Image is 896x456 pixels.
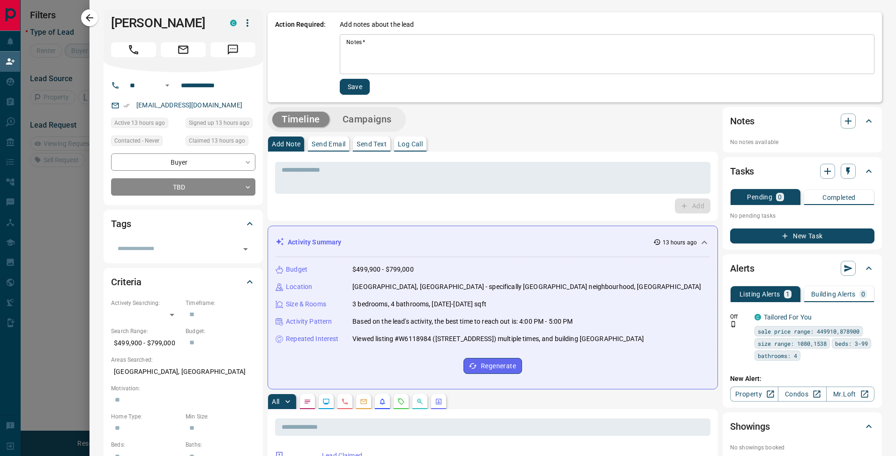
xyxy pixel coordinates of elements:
[758,351,797,360] span: bathrooms: 4
[286,265,307,274] p: Budget
[764,313,812,321] a: Tailored For You
[730,443,874,452] p: No showings booked
[730,138,874,146] p: No notes available
[730,160,874,182] div: Tasks
[730,114,754,129] h2: Notes
[186,327,255,335] p: Budget:
[111,412,181,421] p: Home Type:
[786,291,790,297] p: 1
[286,317,332,327] p: Activity Pattern
[186,136,255,149] div: Sun Oct 12 2025
[111,274,142,289] h2: Criteria
[730,374,874,384] p: New Alert:
[111,271,255,293] div: Criteria
[186,118,255,131] div: Sun Oct 12 2025
[739,291,780,297] p: Listing Alerts
[189,118,249,128] span: Signed up 13 hours ago
[189,136,245,145] span: Claimed 13 hours ago
[304,398,311,405] svg: Notes
[111,335,181,351] p: $499,900 - $799,000
[747,194,772,200] p: Pending
[435,398,442,405] svg: Agent Actions
[341,398,349,405] svg: Calls
[730,110,874,132] div: Notes
[360,398,367,405] svg: Emails
[275,20,326,95] p: Action Required:
[333,112,401,127] button: Campaigns
[111,42,156,57] span: Call
[276,234,710,251] div: Activity Summary13 hours ago
[114,118,165,128] span: Active 13 hours ago
[352,282,701,292] p: [GEOGRAPHIC_DATA], [GEOGRAPHIC_DATA] - specifically [GEOGRAPHIC_DATA] neighbourhood, [GEOGRAPHIC_...
[730,209,874,223] p: No pending tasks
[162,80,173,91] button: Open
[286,299,326,309] p: Size & Rooms
[835,339,868,348] span: beds: 3-99
[239,243,252,256] button: Open
[352,299,486,309] p: 3 bedrooms, 4 bathrooms, [DATE]-[DATE] sqft
[730,387,778,402] a: Property
[778,387,826,402] a: Condos
[398,141,423,147] p: Log Call
[730,228,874,243] button: New Task
[663,238,697,247] p: 13 hours ago
[758,327,859,336] span: sale price range: 449910,878900
[730,415,874,438] div: Showings
[111,299,181,307] p: Actively Searching:
[730,321,737,327] svg: Push Notification Only
[397,398,405,405] svg: Requests
[136,101,242,109] a: [EMAIL_ADDRESS][DOMAIN_NAME]
[778,194,782,200] p: 0
[416,398,424,405] svg: Opportunities
[230,20,237,26] div: condos.ca
[463,358,522,374] button: Regenerate
[210,42,255,57] span: Message
[730,257,874,280] div: Alerts
[730,419,770,434] h2: Showings
[272,141,300,147] p: Add Note
[352,334,644,344] p: Viewed listing #W6118984 ([STREET_ADDRESS]) multiple times, and building [GEOGRAPHIC_DATA]
[826,387,874,402] a: Mr.Loft
[811,291,856,297] p: Building Alerts
[352,265,414,274] p: $499,900 - $799,000
[379,398,386,405] svg: Listing Alerts
[312,141,345,147] p: Send Email
[123,102,130,109] svg: Email Verified
[114,136,159,145] span: Contacted - Never
[288,237,341,247] p: Activity Summary
[286,334,338,344] p: Repeated Interest
[822,194,856,201] p: Completed
[186,441,255,449] p: Baths:
[111,153,255,171] div: Buyer
[111,178,255,196] div: TBD
[754,314,761,320] div: condos.ca
[111,364,255,380] p: [GEOGRAPHIC_DATA], [GEOGRAPHIC_DATA]
[272,398,279,405] p: All
[272,112,329,127] button: Timeline
[111,118,181,131] div: Sun Oct 12 2025
[861,291,865,297] p: 0
[758,339,827,348] span: size range: 1080,1538
[186,299,255,307] p: Timeframe:
[111,441,181,449] p: Beds:
[730,312,749,321] p: Off
[186,412,255,421] p: Min Size:
[111,15,216,30] h1: [PERSON_NAME]
[357,141,387,147] p: Send Text
[286,282,312,292] p: Location
[111,216,131,231] h2: Tags
[111,384,255,393] p: Motivation:
[111,327,181,335] p: Search Range:
[340,79,370,95] button: Save
[730,164,754,179] h2: Tasks
[340,20,414,30] p: Add notes about the lead
[322,398,330,405] svg: Lead Browsing Activity
[730,261,754,276] h2: Alerts
[352,317,573,327] p: Based on the lead's activity, the best time to reach out is: 4:00 PM - 5:00 PM
[111,213,255,235] div: Tags
[111,356,255,364] p: Areas Searched:
[161,42,206,57] span: Email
